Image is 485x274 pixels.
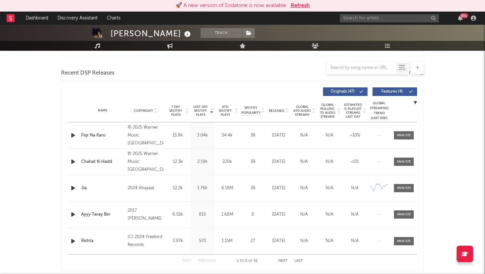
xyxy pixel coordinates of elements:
[167,238,188,244] div: 3.97k
[192,238,213,244] div: 570
[294,259,303,263] button: Last
[201,28,242,38] button: Track
[344,132,366,139] div: ~ 10 %
[293,105,311,117] span: Global ATD Audio Streams
[318,211,340,218] div: N/A
[240,259,244,262] span: to
[293,185,315,192] div: N/A
[344,211,366,218] div: N/A
[81,108,124,113] div: Name
[377,90,407,94] span: Features ( 4 )
[327,65,397,71] input: Search by song name or URL
[344,159,366,165] div: <5%
[81,132,124,139] a: Fiqr Na Karo
[344,238,366,244] div: N/A
[268,211,290,218] div: [DATE]
[460,13,468,18] div: 99 +
[192,211,213,218] div: 815
[167,132,188,139] div: 15.9k
[198,259,216,263] button: Previous
[216,105,234,117] span: ATD Spotify Plays
[291,2,310,10] button: Refresh
[134,109,153,113] span: Copyright
[192,185,213,192] div: 1.76k
[318,103,337,119] span: Global Rolling 7D Audio Streams
[241,159,264,165] div: 39
[192,159,213,165] div: 2.19k
[458,15,463,21] button: 99+
[268,185,290,192] div: [DATE]
[216,132,238,139] div: 54.4k
[340,14,439,22] input: Search for artists
[128,124,164,147] div: © 2025 Warner Music [GEOGRAPHIC_DATA]
[241,211,264,218] div: 0
[128,150,164,174] div: © 2025 Warner Music [GEOGRAPHIC_DATA]
[248,259,252,262] span: of
[293,132,315,139] div: N/A
[293,238,315,244] div: N/A
[278,259,288,263] button: Next
[53,12,102,25] a: Discovery Assistant
[128,184,164,192] div: 2024 Khayaal
[167,211,188,218] div: 6.55k
[216,185,238,192] div: 6.19M
[216,211,238,218] div: 1.68M
[167,185,188,192] div: 12.2k
[268,159,290,165] div: [DATE]
[192,132,213,139] div: 3.04k
[344,103,362,119] span: Estimated % Playlist Streams Last Day
[344,185,366,192] div: N/A
[176,2,287,10] div: 🚀 A new version of Sodatone is now available.
[323,87,368,96] button: Originals(47)
[241,106,261,115] span: Spotify Popularity
[327,90,358,94] span: Originals ( 47 )
[268,132,290,139] div: [DATE]
[318,238,340,244] div: N/A
[21,12,53,25] a: Dashboard
[268,238,290,244] div: [DATE]
[81,185,124,192] a: Jia
[192,105,209,117] span: Last Day Spotify Plays
[216,159,238,165] div: 220k
[241,238,264,244] div: 27
[182,259,192,263] button: First
[167,159,188,165] div: 12.3k
[128,233,164,249] div: (C) 2024 Freebird Records
[318,159,340,165] div: N/A
[241,132,264,139] div: 38
[81,211,124,218] a: Ayyy Teray Bin
[293,211,315,218] div: N/A
[128,207,164,223] div: 2017 [PERSON_NAME]
[167,105,184,117] span: 7 Day Spotify Plays
[293,159,315,165] div: N/A
[241,185,264,192] div: 38
[81,159,124,165] a: Chahat Ki Hadd
[372,87,417,96] button: Features(4)
[269,109,284,113] span: Released
[369,101,389,121] div: Global Streaming Trend (Last 60D)
[81,238,124,244] a: Rishta
[111,28,192,39] div: [PERSON_NAME]
[229,257,265,265] div: 1 5 51
[318,132,340,139] div: N/A
[318,185,340,192] div: N/A
[216,238,238,244] div: 1.15M
[102,12,125,25] a: Charts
